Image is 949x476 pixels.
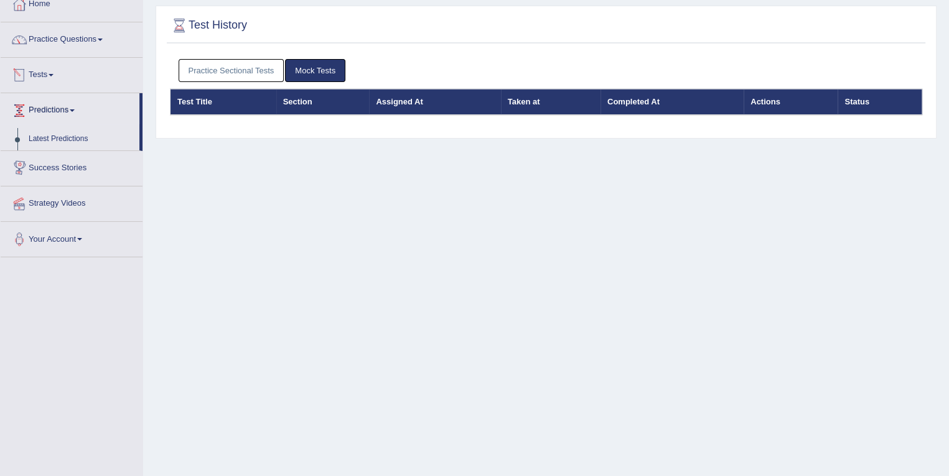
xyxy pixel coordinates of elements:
th: Status [838,89,922,115]
a: Practice Sectional Tests [179,59,284,82]
th: Taken at [501,89,601,115]
a: Practice Questions [1,22,143,53]
th: Actions [744,89,838,115]
a: Strategy Videos [1,186,143,217]
th: Assigned At [369,89,500,115]
th: Section [276,89,370,115]
a: Latest Predictions [23,128,139,150]
a: Mock Tests [285,59,345,82]
a: Tests [1,58,143,89]
th: Test Title [171,89,276,115]
a: Predictions [1,93,139,124]
th: Completed At [601,89,744,115]
a: Success Stories [1,151,143,182]
a: Your Account [1,222,143,253]
h2: Test History [170,16,247,35]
